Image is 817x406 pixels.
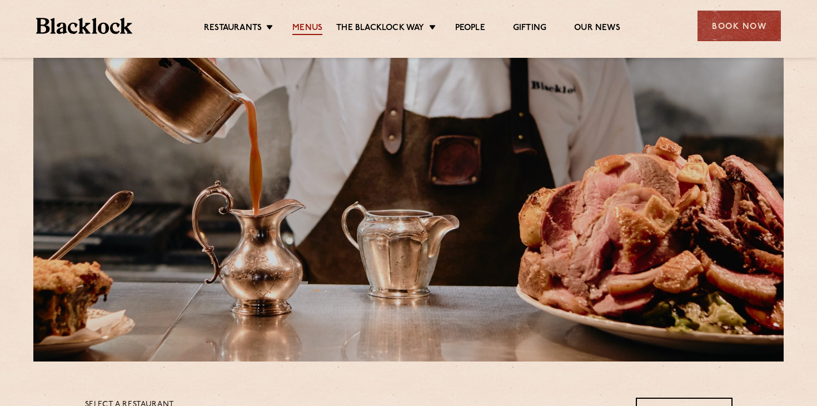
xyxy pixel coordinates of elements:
[204,23,262,35] a: Restaurants
[698,11,781,41] div: Book Now
[574,23,620,35] a: Our News
[513,23,546,35] a: Gifting
[36,18,132,34] img: BL_Textured_Logo-footer-cropped.svg
[336,23,424,35] a: The Blacklock Way
[455,23,485,35] a: People
[292,23,322,35] a: Menus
